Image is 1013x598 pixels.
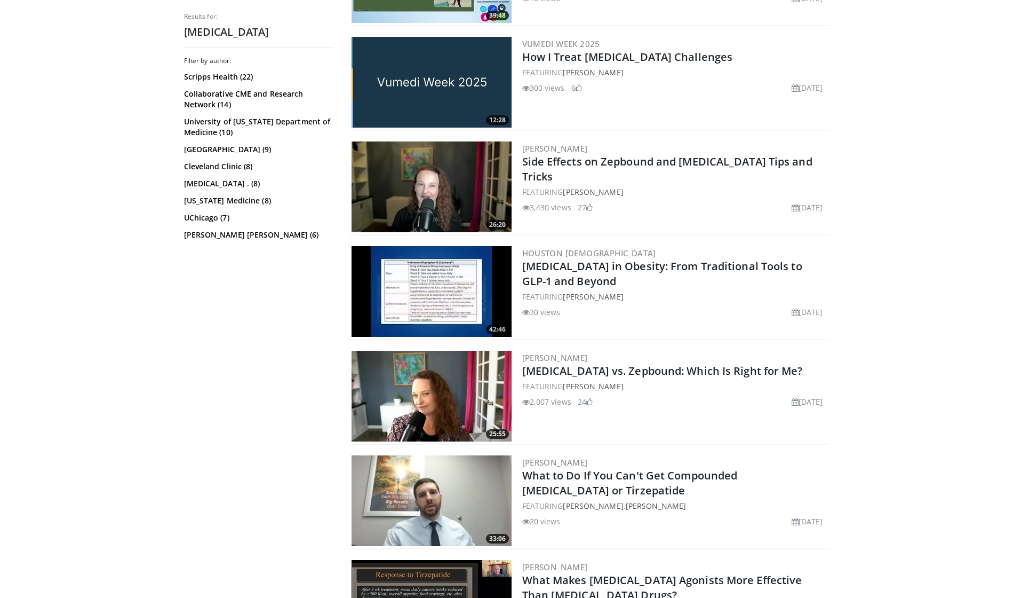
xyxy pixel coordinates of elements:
[522,468,738,498] a: What to Do If You Can't Get Compounded [MEDICAL_DATA] or Tirzepatide
[522,562,588,572] a: [PERSON_NAME]
[184,89,331,110] a: Collaborative CME and Research Network (14)
[486,534,509,544] span: 33:06
[352,246,512,337] a: 42:46
[626,501,686,511] a: [PERSON_NAME]
[522,364,803,378] a: [MEDICAL_DATA] vs. Zepbound: Which Is Right for Me?
[184,12,333,21] p: Results for:
[522,457,588,468] a: [PERSON_NAME]
[563,292,623,302] a: [PERSON_NAME]
[184,144,331,155] a: [GEOGRAPHIC_DATA] (9)
[522,352,588,363] a: [PERSON_NAME]
[352,455,512,546] img: b8bb4c4a-6498-4231-be2d-0f676fcc5729.300x170_q85_crop-smart_upscale.jpg
[184,178,331,189] a: [MEDICAL_DATA] . (8)
[792,306,823,318] li: [DATE]
[184,195,331,206] a: [US_STATE] Medicine (8)
[352,455,512,546] a: 33:06
[578,396,593,407] li: 24
[571,82,582,93] li: 6
[522,396,571,407] li: 2,007 views
[352,37,512,128] a: 12:28
[352,351,512,442] img: cc9f9264-1583-4278-aa9b-0b3a72370716.300x170_q85_crop-smart_upscale.jpg
[522,291,827,302] div: FEATURING
[563,187,623,197] a: [PERSON_NAME]
[522,38,600,49] a: Vumedi Week 2025
[792,396,823,407] li: [DATE]
[352,37,512,128] img: 1c315382-2df6-4dbd-b17f-d45f4cc0f741.png.300x170_q85_crop-smart_upscale.png
[352,141,512,232] img: f81c7ade-84f3-4e4b-b20a-d2bb2b1e133c.300x170_q85_crop-smart_upscale.jpg
[184,213,331,223] a: UChicago (7)
[792,516,823,527] li: [DATE]
[486,220,509,230] span: 26:20
[792,82,823,93] li: [DATE]
[522,143,588,154] a: [PERSON_NAME]
[522,500,827,512] div: FEATURING ,
[792,202,823,213] li: [DATE]
[184,230,331,240] a: [PERSON_NAME] [PERSON_NAME] (6)
[522,516,561,527] li: 20 views
[486,115,509,125] span: 12:28
[578,202,593,213] li: 27
[522,50,733,64] a: How I Treat [MEDICAL_DATA] Challenges
[184,25,333,39] h2: [MEDICAL_DATA]
[522,381,827,392] div: FEATURING
[522,202,571,213] li: 3,430 views
[486,11,509,20] span: 39:48
[486,325,509,334] span: 42:46
[563,381,623,391] a: [PERSON_NAME]
[563,501,623,511] a: [PERSON_NAME]
[184,116,331,138] a: University of [US_STATE] Department of Medicine (10)
[522,259,802,288] a: [MEDICAL_DATA] in Obesity: From Traditional Tools to GLP-1 and Beyond
[352,141,512,232] a: 26:20
[522,67,827,78] div: FEATURING
[352,246,512,337] img: 7ffb95fb-548f-44a7-9c8a-7bcf1380a849.300x170_q85_crop-smart_upscale.jpg
[522,154,812,184] a: Side Effects on Zepbound and [MEDICAL_DATA] Tips and Tricks
[184,161,331,172] a: Cleveland Clinic (8)
[563,67,623,77] a: [PERSON_NAME]
[522,82,565,93] li: 300 views
[486,429,509,439] span: 25:55
[352,351,512,442] a: 25:55
[184,57,333,65] h3: Filter by author:
[184,72,331,82] a: Scripps Health (22)
[522,186,827,198] div: FEATURING
[522,306,561,318] li: 30 views
[522,248,656,258] a: Houston [DEMOGRAPHIC_DATA]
